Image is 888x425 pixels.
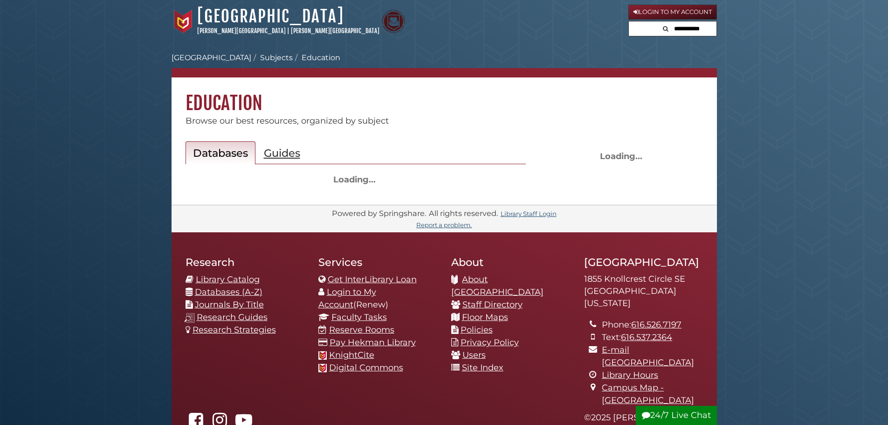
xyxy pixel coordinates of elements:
[195,287,262,297] a: Databases (A-Z)
[186,169,523,186] div: Loading...
[330,337,416,348] a: Pay Hekman Library
[462,362,503,373] a: Site Index
[186,141,703,191] section: Content by Subject
[501,210,557,217] a: Library Staff Login
[172,77,717,115] h1: Education
[172,52,717,77] nav: breadcrumb
[602,319,702,331] li: Phone:
[461,337,519,348] a: Privacy Policy
[197,27,286,35] a: [PERSON_NAME][GEOGRAPHIC_DATA]
[197,6,344,27] a: [GEOGRAPHIC_DATA]
[663,26,668,32] i: Search
[291,27,379,35] a: [PERSON_NAME][GEOGRAPHIC_DATA]
[318,286,437,311] li: (Renew)
[318,364,327,372] img: Calvin favicon logo
[416,221,472,229] a: Report a problem.
[193,146,248,160] h2: Databases
[382,10,405,33] img: Calvin Theological Seminary
[172,115,717,127] div: Browse our best resources, organized by subject
[621,332,672,342] a: 616.537.2364
[462,312,508,322] a: Floor Maps
[185,313,194,323] img: research-guides-icon-white_37x37.png
[256,141,308,164] a: Guides
[602,331,702,344] li: Text:
[331,312,387,322] a: Faculty Tasks
[260,53,293,62] a: Subjects
[636,406,717,425] button: 24/7 Live Chat
[427,209,499,218] div: All rights reserved.
[660,21,671,34] button: Search
[318,256,437,269] h2: Services
[195,300,264,310] a: Journals By Title
[186,256,304,269] h2: Research
[584,256,703,269] h2: [GEOGRAPHIC_DATA]
[186,141,255,164] a: Databases
[318,287,376,310] a: Login to My Account
[172,53,251,62] a: [GEOGRAPHIC_DATA]
[287,27,289,35] span: |
[264,146,300,160] h2: Guides
[584,273,703,309] address: 1855 Knollcrest Circle SE [GEOGRAPHIC_DATA][US_STATE]
[318,351,327,360] img: Calvin favicon logo
[293,52,340,63] li: Education
[193,325,276,335] a: Research Strategies
[329,325,394,335] a: Reserve Rooms
[602,345,694,368] a: E-mail [GEOGRAPHIC_DATA]
[540,146,703,163] div: Loading...
[197,312,268,322] a: Research Guides
[628,5,717,20] a: Login to My Account
[196,274,260,285] a: Library Catalog
[602,383,694,405] a: Campus Map - [GEOGRAPHIC_DATA]
[330,209,427,218] div: Powered by Springshare.
[631,320,681,330] a: 616.526.7197
[462,300,523,310] a: Staff Directory
[451,256,570,269] h2: About
[328,274,417,285] a: Get InterLibrary Loan
[329,362,403,373] a: Digital Commons
[462,350,486,360] a: Users
[172,10,195,33] img: Calvin University
[602,370,658,380] a: Library Hours
[329,350,374,360] a: KnightCite
[461,325,493,335] a: Policies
